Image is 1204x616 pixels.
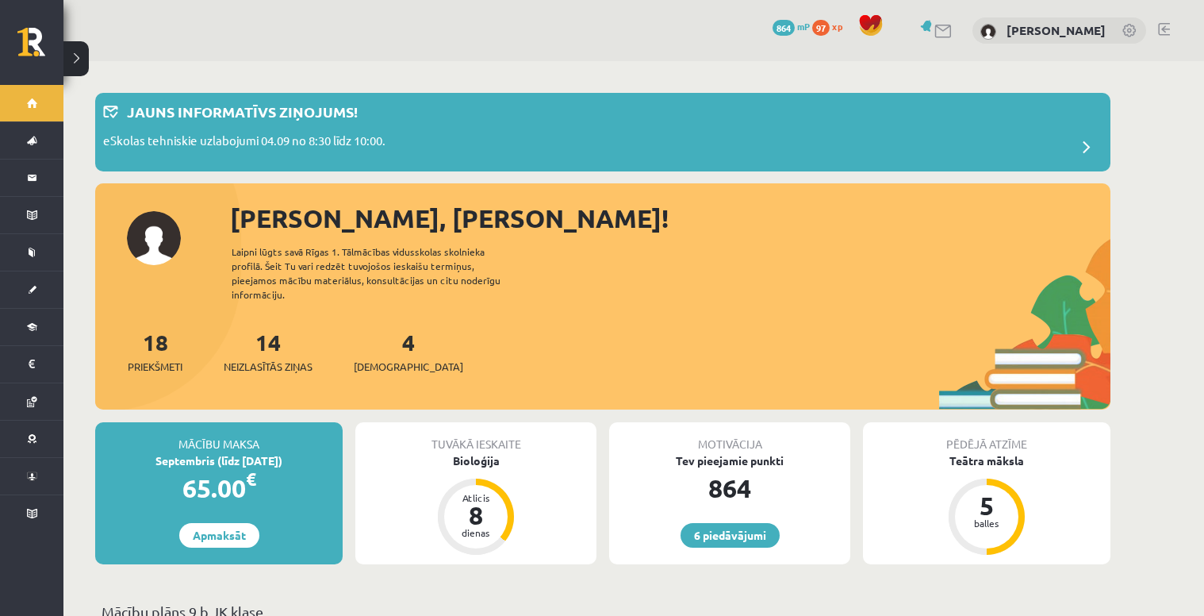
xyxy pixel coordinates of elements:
[224,328,313,375] a: 14Neizlasītās ziņas
[127,101,358,122] p: Jauns informatīvs ziņojums!
[128,359,182,375] span: Priekšmeti
[103,101,1102,164] a: Jauns informatīvs ziņojums! eSkolas tehniskie uzlabojumi 04.09 no 8:30 līdz 10:00.
[246,468,256,491] span: €
[812,20,830,36] span: 97
[355,452,596,557] a: Bioloģija Atlicis 8 dienas
[95,469,343,507] div: 65.00
[609,452,850,469] div: Tev pieejamie punkti
[355,422,596,452] div: Tuvākā ieskaite
[179,523,259,548] a: Apmaksāt
[103,132,385,154] p: eSkolas tehniskie uzlabojumi 04.09 no 8:30 līdz 10:00.
[452,493,500,502] div: Atlicis
[863,452,1110,557] a: Teātra māksla 5 balles
[452,528,500,537] div: dienas
[224,359,313,375] span: Neizlasītās ziņas
[95,422,343,452] div: Mācību maksa
[812,20,850,33] a: 97 xp
[980,24,996,40] img: Daniela Estere Smoroģina
[963,493,1010,518] div: 5
[232,244,528,302] div: Laipni lūgts savā Rīgas 1. Tālmācības vidusskolas skolnieka profilā. Šeit Tu vari redzēt tuvojošo...
[609,422,850,452] div: Motivācija
[773,20,795,36] span: 864
[832,20,842,33] span: xp
[863,422,1110,452] div: Pēdējā atzīme
[963,518,1010,528] div: balles
[773,20,810,33] a: 864 mP
[355,452,596,469] div: Bioloģija
[128,328,182,375] a: 18Priekšmeti
[95,452,343,469] div: Septembris (līdz [DATE])
[452,502,500,528] div: 8
[797,20,810,33] span: mP
[17,28,63,67] a: Rīgas 1. Tālmācības vidusskola
[863,452,1110,469] div: Teātra māksla
[354,359,463,375] span: [DEMOGRAPHIC_DATA]
[230,199,1110,237] div: [PERSON_NAME], [PERSON_NAME]!
[681,523,780,548] a: 6 piedāvājumi
[609,469,850,507] div: 864
[354,328,463,375] a: 4[DEMOGRAPHIC_DATA]
[1007,22,1106,38] a: [PERSON_NAME]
